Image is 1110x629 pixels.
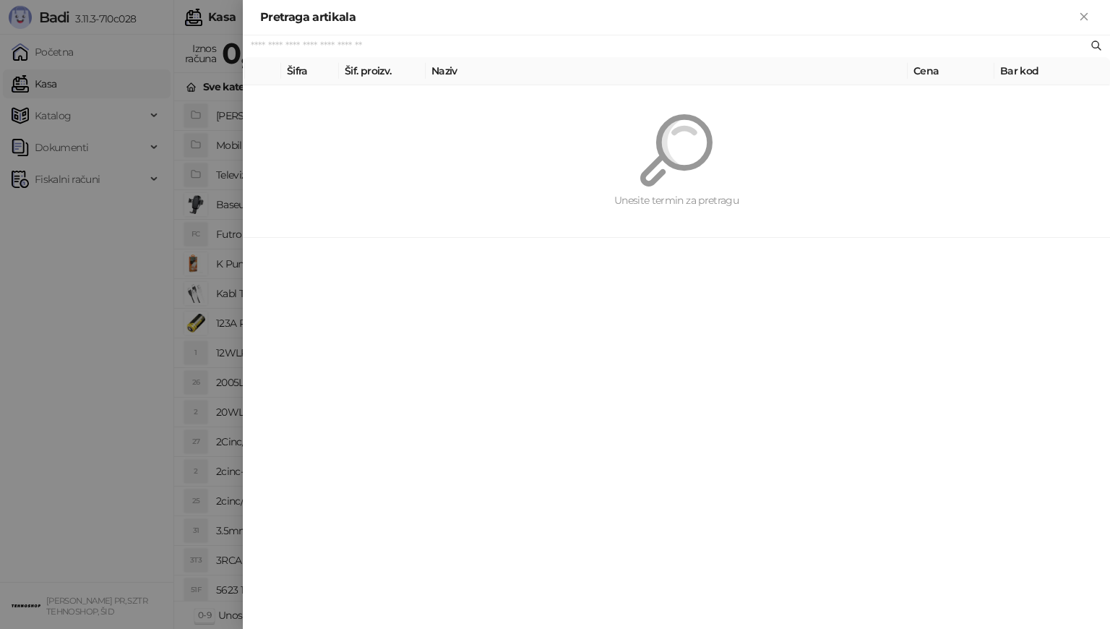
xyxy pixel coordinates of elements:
[994,57,1110,85] th: Bar kod
[277,192,1075,208] div: Unesite termin za pretragu
[281,57,339,85] th: Šifra
[426,57,908,85] th: Naziv
[260,9,1075,26] div: Pretraga artikala
[1075,9,1093,26] button: Zatvori
[908,57,994,85] th: Cena
[339,57,426,85] th: Šif. proizv.
[640,114,713,187] img: Pretraga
